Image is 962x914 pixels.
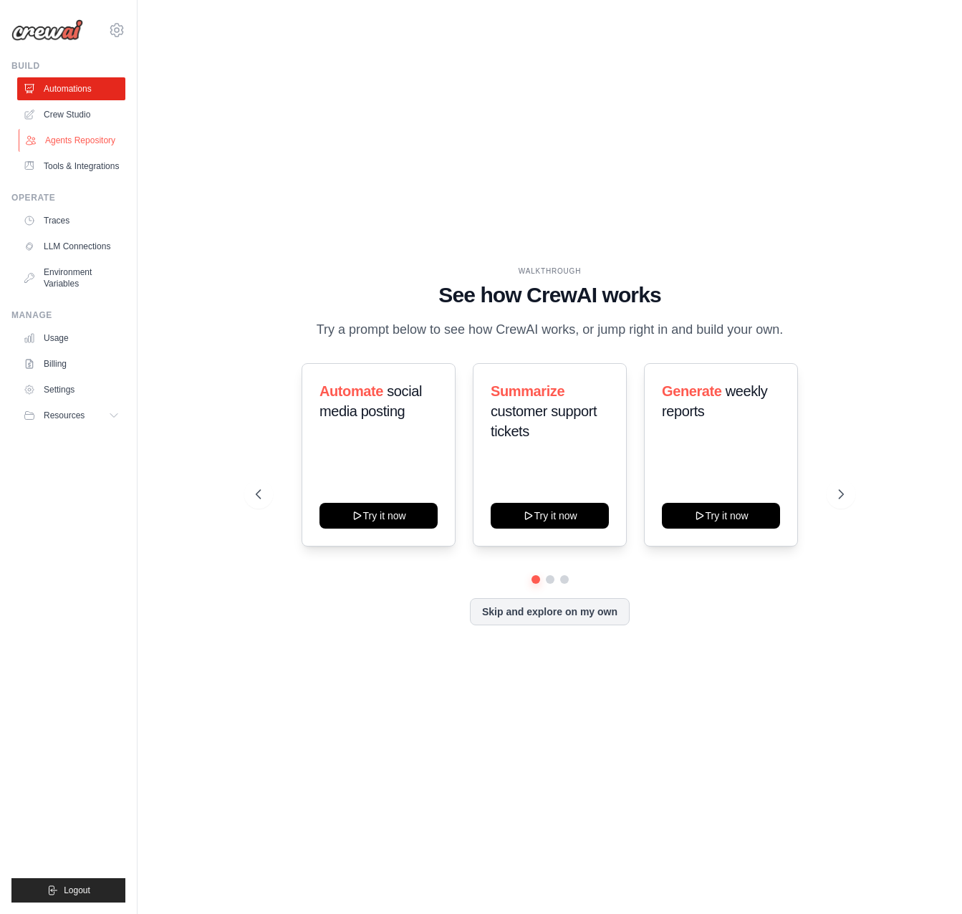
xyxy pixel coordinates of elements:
span: Summarize [491,383,564,399]
p: Try a prompt below to see how CrewAI works, or jump right in and build your own. [309,319,791,340]
a: Tools & Integrations [17,155,125,178]
button: Resources [17,404,125,427]
a: Environment Variables [17,261,125,295]
a: Agents Repository [19,129,127,152]
a: Billing [17,352,125,375]
button: Try it now [319,503,438,529]
span: Automate [319,383,383,399]
a: Automations [17,77,125,100]
a: Crew Studio [17,103,125,126]
span: Generate [662,383,722,399]
button: Try it now [662,503,780,529]
a: Usage [17,327,125,350]
button: Logout [11,878,125,903]
button: Try it now [491,503,609,529]
span: Resources [44,410,85,421]
div: Build [11,60,125,72]
h1: See how CrewAI works [256,282,845,308]
span: customer support tickets [491,403,597,439]
div: Manage [11,309,125,321]
img: Logo [11,19,83,41]
div: WALKTHROUGH [256,266,845,276]
div: Operate [11,192,125,203]
span: Logout [64,885,90,896]
a: Settings [17,378,125,401]
span: social media posting [319,383,422,419]
iframe: Chat Widget [890,845,962,914]
a: LLM Connections [17,235,125,258]
button: Skip and explore on my own [470,598,630,625]
a: Traces [17,209,125,232]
